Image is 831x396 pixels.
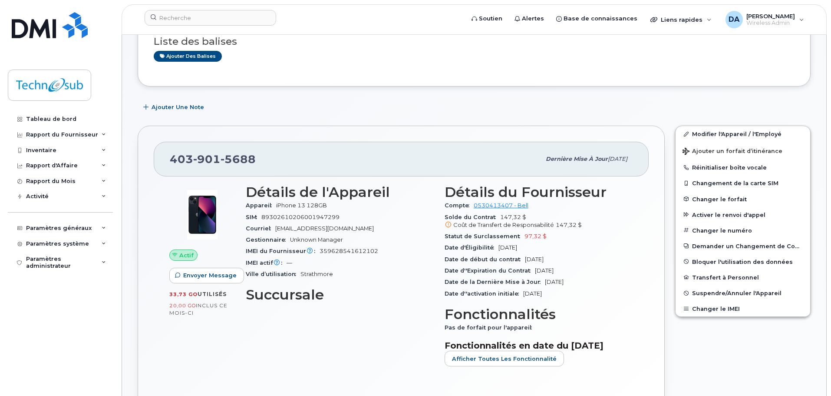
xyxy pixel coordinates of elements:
span: Activer le renvoi d'appel [692,211,765,218]
span: Date d''activation initiale [445,290,523,297]
button: Ajouter un forfait d’itinérance [676,142,810,160]
span: DA [729,14,739,25]
span: inclus ce mois-ci [169,302,228,316]
input: Recherche [145,10,276,26]
span: Liens rapides [661,16,702,23]
span: [DATE] [535,267,554,274]
span: Date d''Expiration du Contrat [445,267,535,274]
span: Coût de Transfert de Responsabilité [453,222,554,228]
a: 0530413407 - Bell [474,202,528,209]
a: Modifier l'Appareil / l'Employé [676,126,810,142]
button: Bloquer l'utilisation des données [676,254,810,270]
button: Changer le numéro [676,223,810,238]
a: Base de connaissances [550,10,643,27]
span: 147,32 $ [556,222,582,228]
button: Envoyer Message [169,268,244,283]
button: Demander un Changement de Compte [676,238,810,254]
span: Base de connaissances [564,14,637,23]
span: Unknown Manager [290,236,343,243]
span: [DATE] [608,156,627,162]
span: Solde du Contrat [445,214,500,220]
span: Wireless Admin [746,20,795,27]
span: Compte [445,202,474,209]
span: Changer le forfait [692,196,747,202]
div: Dave Arseneau [719,11,810,28]
span: Date de la Dernière Mise à Jour [445,279,545,285]
h3: Fonctionnalités en date du [DATE] [445,340,633,351]
button: Réinitialiser boîte vocale [676,160,810,175]
span: Actif [179,251,194,260]
span: 33,73 Go [169,291,198,297]
a: Ajouter des balises [154,51,222,62]
span: Gestionnaire [246,236,290,243]
span: 97,32 $ [524,233,547,240]
span: iPhone 13 128GB [276,202,327,209]
span: Afficher Toutes les Fonctionnalité [452,355,557,363]
span: Dernière mise à jour [546,156,608,162]
span: Statut de Surclassement [445,233,524,240]
span: 403 [170,153,256,166]
span: [DATE] [523,290,542,297]
span: Envoyer Message [183,271,237,280]
span: Suspendre/Annuler l'Appareil [692,290,782,296]
button: Transfert à Personnel [676,270,810,285]
button: Suspendre/Annuler l'Appareil [676,285,810,301]
a: Soutien [465,10,508,27]
h3: Fonctionnalités [445,306,633,322]
span: Ajouter une Note [152,103,204,111]
span: 359628541612102 [320,248,378,254]
span: Ajouter un forfait d’itinérance [683,148,782,156]
span: Strathmore [300,271,333,277]
span: Date d'Éligibilité [445,244,498,251]
h3: Liste des balises [154,36,795,47]
button: Changer le forfait [676,191,810,207]
span: IMEI du Fournisseur [246,248,320,254]
button: Changer le IMEI [676,301,810,316]
span: SIM [246,214,261,220]
span: Alertes [522,14,544,23]
span: 5688 [221,153,256,166]
span: Courriel [246,225,275,232]
span: [DATE] [545,279,564,285]
button: Afficher Toutes les Fonctionnalité [445,351,564,366]
span: — [287,260,292,266]
h3: Succursale [246,287,434,303]
span: IMEI actif [246,260,287,266]
span: [EMAIL_ADDRESS][DOMAIN_NAME] [275,225,374,232]
span: [DATE] [498,244,517,251]
a: Alertes [508,10,550,27]
span: 89302610206001947299 [261,214,340,220]
span: [DATE] [525,256,544,263]
div: Liens rapides [644,11,718,28]
button: Changement de la carte SIM [676,175,810,191]
img: image20231002-3703462-1ig824h.jpeg [176,189,228,241]
span: [PERSON_NAME] [746,13,795,20]
span: Appareil [246,202,276,209]
button: Activer le renvoi d'appel [676,207,810,223]
span: Date de début du contrat [445,256,525,263]
span: Pas de forfait pour l'appareil [445,324,536,331]
span: 147,32 $ [445,214,633,230]
span: 901 [193,153,221,166]
span: Soutien [479,14,502,23]
h3: Détails du Fournisseur [445,184,633,200]
span: 20,00 Go [169,303,196,309]
h3: Détails de l'Appareil [246,184,434,200]
span: utilisés [198,291,227,297]
span: Ville d’utilisation [246,271,300,277]
button: Ajouter une Note [138,100,211,115]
